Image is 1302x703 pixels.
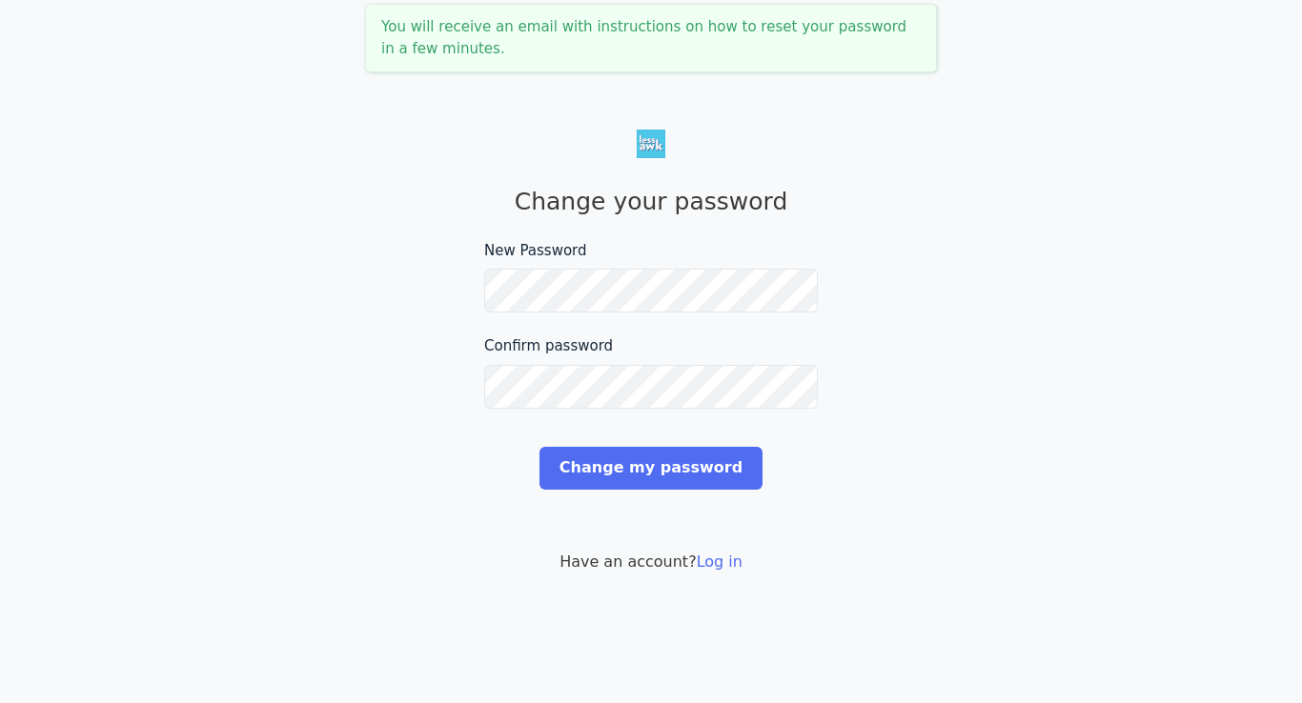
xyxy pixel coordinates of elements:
label: New Password [484,240,818,262]
p: You will receive an email with instructions on how to reset your password in a few minutes. [381,16,921,60]
img: Less Awkward Hub logo [637,130,665,158]
input: Change my password [539,447,763,490]
a: Log in [697,552,743,571]
p: Have an account? [484,551,818,573]
label: Confirm password [484,335,818,357]
h1: Change your password [484,187,818,216]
